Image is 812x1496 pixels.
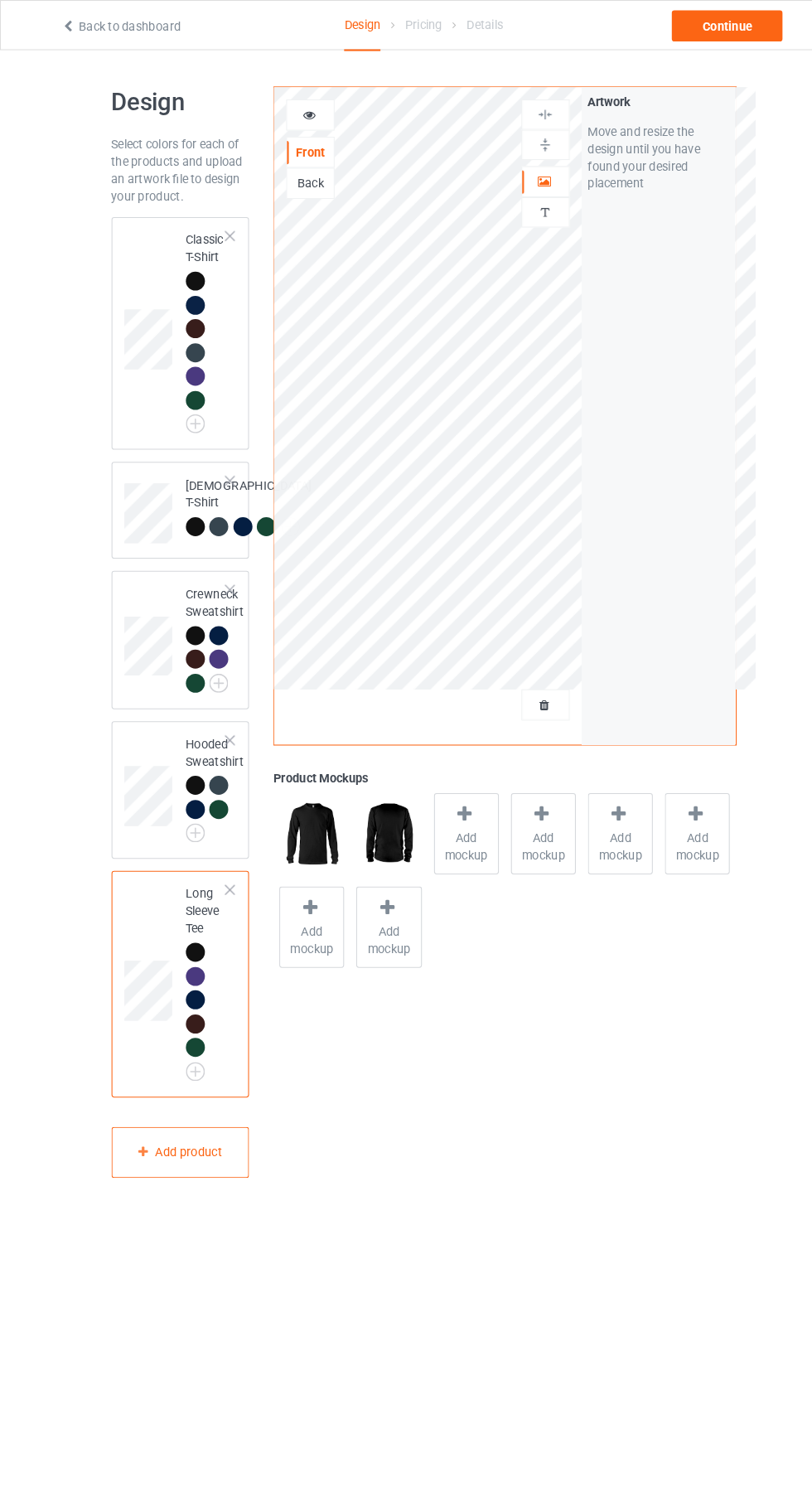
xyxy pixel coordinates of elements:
[201,646,219,664] img: svg+xml;base64,PD94bWwgdmVyc2lvbj0iMS4wIiBlbmNvZGluZz0iVVRGLTgiPz4KPHN2ZyB3aWR0aD0iMjJweCIgaGVpZ2...
[178,704,234,801] div: Hooded Sweatshirt
[564,795,625,828] span: Add mockup
[107,83,239,113] h1: Design
[275,138,320,154] div: Front
[178,397,196,415] img: svg+xml;base64,PD94bWwgdmVyc2lvbj0iMS4wIiBlbmNvZGluZz0iVVRGLTgiPz4KPHN2ZyB3aWR0aD0iMjJweCIgaGVpZ2...
[341,760,404,838] img: regular.jpg
[178,561,234,663] div: Crewneck Sweatshirt
[107,443,239,535] div: [DEMOGRAPHIC_DATA] T-Shirt
[178,221,218,409] div: Classic T-Shirt
[341,850,404,927] div: Add mockup
[107,1080,239,1129] div: Add product
[107,547,239,680] div: Crewneck Sweatshirt
[178,457,299,513] div: [DEMOGRAPHIC_DATA] T-Shirt
[330,1,365,49] div: Design
[563,90,699,106] div: Artwork
[107,835,239,1052] div: Long Sleeve Tee
[107,208,239,431] div: Classic T-Shirt
[342,884,403,917] span: Add mockup
[268,850,330,927] div: Add mockup
[515,196,530,211] img: svg%3E%0A
[262,738,705,754] div: Product Mockups
[637,760,699,838] div: Add mockup
[59,18,173,31] a: Back to dashboard
[515,102,530,118] img: svg%3E%0A
[563,760,626,838] div: Add mockup
[275,167,320,184] div: Back
[107,691,239,823] div: Hooded Sweatshirt
[416,760,478,838] div: Add mockup
[178,789,196,807] img: svg+xml;base64,PD94bWwgdmVyc2lvbj0iMS4wIiBlbmNvZGluZz0iVVRGLTgiPz4KPHN2ZyB3aWR0aD0iMjJweCIgaGVpZ2...
[178,848,218,1030] div: Long Sleeve Tee
[490,760,552,838] div: Add mockup
[644,10,750,40] div: Continue
[447,1,482,47] div: Details
[563,118,699,184] div: Move and resize the design until you have found your desired placement
[417,795,477,828] span: Add mockup
[491,795,551,828] span: Add mockup
[638,795,698,828] span: Add mockup
[268,884,329,917] span: Add mockup
[268,760,330,838] img: regular.jpg
[178,1018,196,1036] img: svg+xml;base64,PD94bWwgdmVyc2lvbj0iMS4wIiBlbmNvZGluZz0iVVRGLTgiPz4KPHN2ZyB3aWR0aD0iMjJweCIgaGVpZ2...
[107,130,239,196] div: Select colors for each of the products and upload an artwork file to design your product.
[388,1,423,47] div: Pricing
[515,131,530,147] img: svg%3E%0A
